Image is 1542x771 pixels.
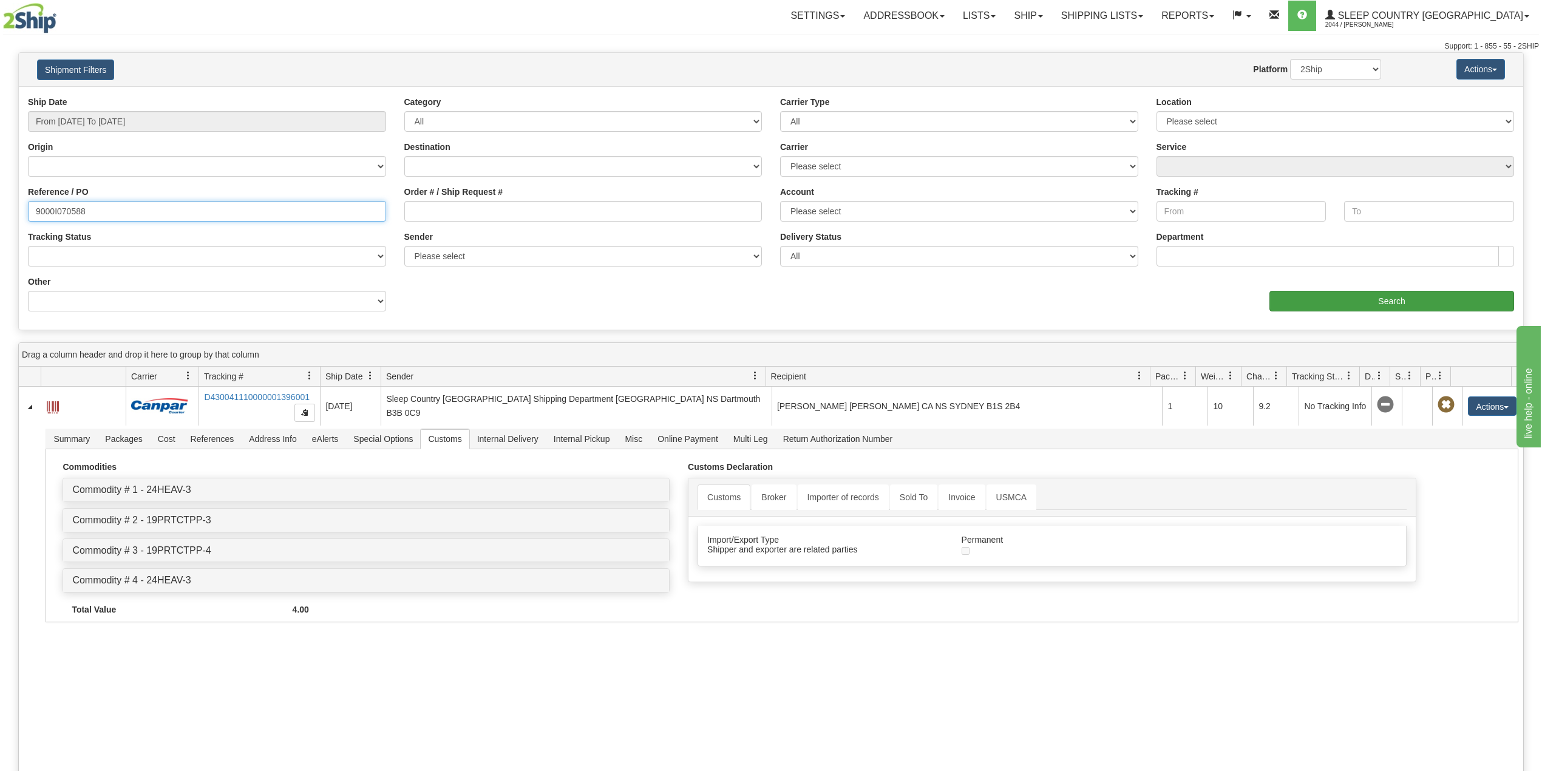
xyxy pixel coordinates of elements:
a: Carrier filter column settings [178,365,199,386]
span: Summary [46,429,97,449]
a: USMCA [987,484,1037,510]
span: 2044 / [PERSON_NAME] [1325,19,1416,31]
a: Addressbook [854,1,954,31]
label: Carrier Type [780,96,829,108]
span: Address Info [242,429,304,449]
label: Reference / PO [28,186,89,198]
div: Shipper and exporter are related parties [698,545,953,554]
span: Internal Pickup [546,429,617,449]
a: Reports [1152,1,1223,31]
a: Shipping lists [1052,1,1152,31]
label: Location [1156,96,1192,108]
label: Platform [1253,63,1288,75]
label: Tracking # [1156,186,1198,198]
div: grid grouping header [19,343,1523,367]
label: Department [1156,231,1204,243]
span: Tracking # [204,370,243,382]
span: Online Payment [650,429,725,449]
span: References [183,429,242,449]
label: Ship Date [28,96,67,108]
span: Packages [1155,370,1181,382]
span: Sleep Country [GEOGRAPHIC_DATA] [1335,10,1523,21]
span: eAlerts [305,429,346,449]
div: Permanent [953,535,1266,545]
div: Import/Export Type [698,535,953,545]
a: Delivery Status filter column settings [1369,365,1390,386]
a: Invoice [939,484,985,510]
label: Tracking Status [28,231,91,243]
span: Packages [98,429,149,449]
label: Carrier [780,141,808,153]
a: Packages filter column settings [1175,365,1195,386]
strong: Commodities [63,462,117,472]
a: Sender filter column settings [745,365,766,386]
a: Commodity # 4 - 24HEAV-3 [72,575,191,585]
a: Lists [954,1,1005,31]
a: Ship Date filter column settings [360,365,381,386]
strong: 4.00 [293,605,309,614]
label: Destination [404,141,450,153]
button: Actions [1456,59,1505,80]
span: Customs [421,429,469,449]
img: 14 - Canpar [131,398,188,413]
td: 1 [1162,387,1207,426]
input: Search [1269,291,1514,311]
iframe: chat widget [1514,324,1541,447]
span: Delivery Status [1365,370,1375,382]
a: Pickup Status filter column settings [1430,365,1450,386]
td: [DATE] [320,387,381,426]
td: Sleep Country [GEOGRAPHIC_DATA] Shipping Department [GEOGRAPHIC_DATA] NS Dartmouth B3B 0C9 [381,387,772,426]
a: Tracking Status filter column settings [1339,365,1359,386]
span: Return Authorization Number [776,429,900,449]
span: Cost [151,429,183,449]
label: Category [404,96,441,108]
input: From [1156,201,1326,222]
a: Ship [1005,1,1051,31]
label: Service [1156,141,1187,153]
span: Misc [617,429,650,449]
strong: Total Value [72,605,116,614]
a: Sleep Country [GEOGRAPHIC_DATA] 2044 / [PERSON_NAME] [1316,1,1538,31]
a: Commodity # 2 - 19PRTCTPP-3 [72,515,211,525]
a: Commodity # 1 - 24HEAV-3 [72,484,191,495]
label: Account [780,186,814,198]
a: Settings [781,1,854,31]
a: Charge filter column settings [1266,365,1286,386]
a: D430041110000001396001 [204,392,310,402]
a: Broker [752,484,796,510]
span: Charge [1246,370,1272,382]
span: No Tracking Info [1377,396,1394,413]
a: Importer of records [798,484,889,510]
span: Internal Delivery [470,429,546,449]
label: Sender [404,231,433,243]
span: Ship Date [325,370,362,382]
span: Pickup Not Assigned [1438,396,1455,413]
label: Delivery Status [780,231,841,243]
span: Tracking Status [1292,370,1345,382]
button: Shipment Filters [37,59,114,80]
div: live help - online [9,7,112,22]
span: Pickup Status [1425,370,1436,382]
a: Tracking # filter column settings [299,365,320,386]
td: No Tracking Info [1299,387,1371,426]
td: [PERSON_NAME] [PERSON_NAME] CA NS SYDNEY B1S 2B4 [772,387,1163,426]
div: Support: 1 - 855 - 55 - 2SHIP [3,41,1539,52]
button: Copy to clipboard [294,404,315,422]
span: Sender [386,370,413,382]
a: Customs [698,484,750,510]
a: Collapse [24,401,36,413]
span: Multi Leg [726,429,775,449]
span: Shipment Issues [1395,370,1405,382]
a: Sold To [890,484,937,510]
span: Recipient [771,370,806,382]
a: Recipient filter column settings [1129,365,1150,386]
a: Commodity # 3 - 19PRTCTPP-4 [72,545,211,555]
td: 10 [1207,387,1253,426]
label: Other [28,276,50,288]
span: Carrier [131,370,157,382]
span: Special Options [346,429,420,449]
a: Weight filter column settings [1220,365,1241,386]
strong: Customs Declaration [688,462,773,472]
input: To [1344,201,1514,222]
label: Order # / Ship Request # [404,186,503,198]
